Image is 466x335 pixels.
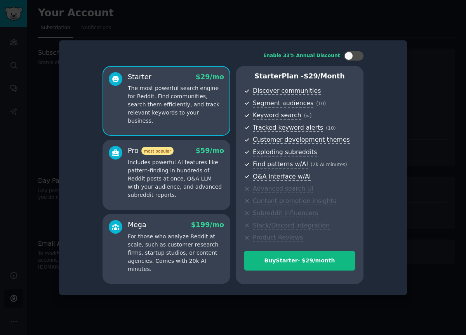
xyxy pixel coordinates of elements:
span: Subreddit influencers [253,209,318,217]
span: $ 59 /mo [196,147,224,154]
span: Exploding subreddits [253,148,317,156]
span: ( 10 ) [326,125,336,131]
span: ( 10 ) [316,101,326,106]
div: Pro [128,146,174,156]
span: Content promotion insights [253,197,336,205]
span: $ 29 /month [304,72,345,80]
span: Keyword search [253,111,301,120]
span: Find patterns w/AI [253,160,308,168]
p: Starter Plan - [244,71,355,81]
span: most popular [141,147,174,155]
p: For those who analyze Reddit at scale, such as customer research firms, startup studios, or conte... [128,233,224,273]
span: Tracked keyword alerts [253,124,323,132]
p: The most powerful search engine for Reddit. Find communities, search them efficiently, and track ... [128,84,224,125]
div: Enable 33% Annual Discount [263,52,340,59]
p: Includes powerful AI features like pattern-finding in hundreds of Reddit posts at once, Q&A LLM w... [128,158,224,199]
span: ( ∞ ) [304,113,312,118]
button: BuyStarter- $29/month [244,251,355,271]
div: Starter [128,72,151,82]
span: Discover communities [253,87,321,95]
span: ( 2k AI minutes ) [311,162,347,167]
span: $ 199 /mo [191,221,224,229]
span: Advanced search UI [253,185,313,193]
span: Product Reviews [253,234,303,242]
span: Customer development themes [253,136,350,144]
span: Slack/Discord integration [253,222,330,230]
span: Segment audiences [253,99,313,108]
span: $ 29 /mo [196,73,224,81]
span: Q&A interface w/AI [253,173,311,181]
div: Buy Starter - $ 29 /month [244,257,355,265]
div: Mega [128,220,146,230]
